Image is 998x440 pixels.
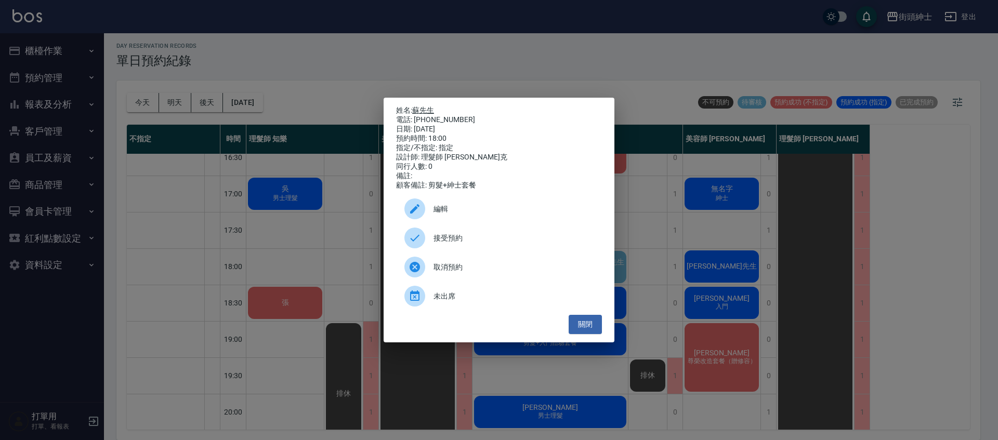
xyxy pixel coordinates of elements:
div: 同行人數: 0 [396,162,602,171]
p: 姓名: [396,106,602,115]
div: 預約時間: 18:00 [396,134,602,143]
div: 取消預約 [396,252,602,282]
span: 未出席 [434,291,594,302]
div: 顧客備註: 剪髮+紳士套餐 [396,181,602,190]
div: 日期: [DATE] [396,125,602,134]
button: 關閉 [569,315,602,334]
span: 編輯 [434,204,594,215]
div: 指定/不指定: 指定 [396,143,602,153]
div: 編輯 [396,194,602,223]
div: 接受預約 [396,223,602,252]
a: 蘇先生 [412,106,434,114]
div: 設計師: 理髮師 [PERSON_NAME]克 [396,153,602,162]
div: 電話: [PHONE_NUMBER] [396,115,602,125]
div: 備註: [396,171,602,181]
div: 未出席 [396,282,602,311]
span: 接受預約 [434,233,594,244]
span: 取消預約 [434,262,594,273]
